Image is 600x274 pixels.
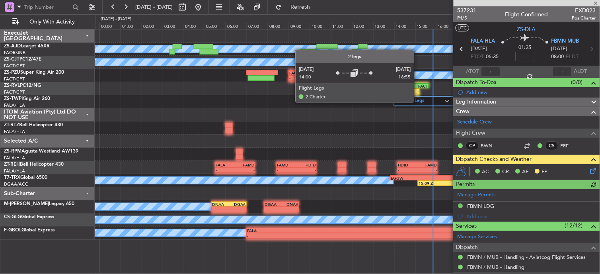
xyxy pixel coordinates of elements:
[551,53,564,61] span: 08:00
[471,37,495,45] span: FALA HLA
[121,22,142,29] div: 01:00
[458,15,477,22] span: P1/5
[368,228,488,233] div: LFPB
[216,162,235,167] div: FALA
[417,168,437,172] div: -
[4,162,64,167] a: ZT-REHBell Helicopter 430
[456,222,477,231] span: Services
[282,207,298,212] div: -
[398,168,417,172] div: -
[163,22,184,29] div: 03:00
[277,168,296,172] div: -
[4,123,19,127] span: ZT-RTZ
[4,175,47,180] a: T7-TRXGlobal 6500
[226,22,247,29] div: 06:00
[235,162,255,167] div: FAMD
[468,264,525,270] a: FBMN / MUB - Handling
[471,53,484,61] span: ETOT
[468,254,586,260] a: FBMN / MUB - Handling - Aviatcog Flight Services
[398,162,417,167] div: HDID
[9,16,86,28] button: Only With Activity
[482,168,489,176] span: AC
[519,44,532,52] span: 01:25
[277,162,296,167] div: FAMD
[368,57,384,62] div: FAGM
[456,78,497,87] span: Dispatch To-Dos
[445,100,450,103] img: arrow-gray.svg
[382,89,401,94] div: 13:24 Z
[310,22,331,29] div: 10:00
[289,70,305,75] div: FACF
[4,202,49,206] span: M-[PERSON_NAME]
[542,168,548,176] span: FP
[4,155,25,161] a: FALA/HLA
[21,19,84,25] span: Only With Activity
[4,96,50,101] a: ZS-TWPKing Air 260
[373,22,394,29] div: 13:00
[4,202,74,206] a: M-[PERSON_NAME]Legacy 650
[456,24,469,31] button: UTC
[4,70,64,75] a: ZS-PZUSuper King Air 200
[24,1,70,13] input: Trip Number
[247,22,268,29] div: 07:00
[503,168,509,176] span: CR
[353,57,368,62] div: FAMG
[360,63,374,67] div: 13:07 Z
[99,22,121,29] div: 00:00
[4,63,25,69] a: FACT/CPT
[4,175,20,180] span: T7-TRX
[4,50,25,56] a: FAOR/JNB
[522,168,529,176] span: AF
[142,22,163,29] div: 02:00
[574,68,587,76] span: ALDT
[359,84,376,88] div: FAGR
[4,44,21,49] span: ZS-AJD
[296,162,316,167] div: HDID
[4,70,20,75] span: ZS-PZU
[229,207,246,212] div: -
[4,149,78,154] a: ZS-RPMAgusta Westland AW139
[289,22,310,29] div: 09:00
[265,207,281,212] div: -
[572,6,596,15] span: EXD023
[212,207,229,212] div: -
[394,22,415,29] div: 14:00
[456,129,486,138] span: Flight Crew
[415,22,436,29] div: 15:00
[4,215,54,219] a: CS-GLGGlobal Express
[331,22,352,29] div: 11:00
[324,69,349,81] div: A/C Booked
[265,202,281,207] div: DGAA
[467,89,596,96] div: Add new
[456,155,532,164] span: Dispatch Checks and Weather
[436,22,457,29] div: 16:00
[4,228,21,233] span: F-GBOL
[486,53,499,61] span: 06:35
[398,98,445,105] label: 2 Flight Legs
[4,44,50,49] a: ZS-AJDLearjet 45XR
[296,168,316,172] div: -
[456,243,478,252] span: Dispatch
[4,57,41,62] a: ZS-CJTPC12/47E
[268,22,289,29] div: 08:00
[566,53,579,61] span: ELDT
[235,168,255,172] div: -
[345,63,359,67] div: 11:38 Z
[282,202,298,207] div: DNAA
[505,11,548,19] div: Flight Confirmed
[458,233,497,241] a: Manage Services
[4,83,20,88] span: ZS-RVL
[419,181,488,186] div: 15:09 Z
[456,98,497,107] span: Leg Information
[518,25,536,33] span: ZS-DLA
[4,123,63,127] a: ZT-RTZBell Helicopter 430
[4,102,25,108] a: FALA/HLA
[551,45,568,53] span: [DATE]
[205,22,226,29] div: 05:00
[458,6,477,15] span: 537231
[4,168,25,174] a: FALA/HLA
[4,96,21,101] span: ZS-TWP
[305,76,321,80] div: -
[571,78,583,86] span: (0/0)
[401,89,419,94] div: -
